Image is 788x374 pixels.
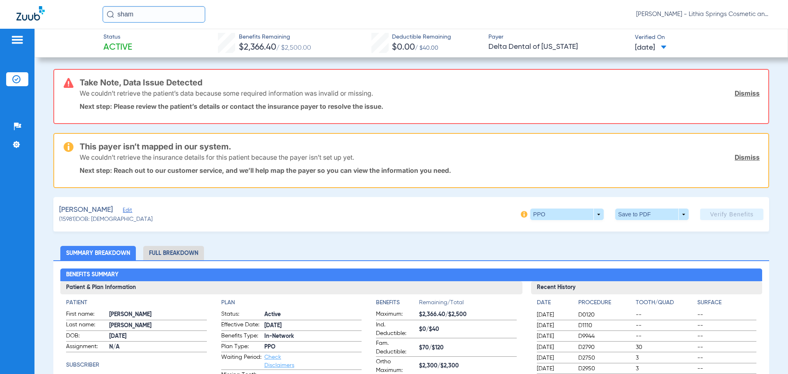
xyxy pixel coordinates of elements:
[578,332,633,340] span: D9944
[537,332,571,340] span: [DATE]
[521,211,527,218] img: info-icon
[103,6,205,23] input: Search for patients
[735,89,760,97] a: Dismiss
[376,339,416,356] span: Fam. Deductible:
[419,310,516,319] span: $2,366.40/$2,500
[123,207,130,215] span: Edit
[578,311,633,319] span: D0120
[109,310,206,319] span: [PERSON_NAME]
[635,43,667,53] span: [DATE]
[376,310,416,320] span: Maximum:
[276,45,311,51] span: / $2,500.00
[221,353,261,369] span: Waiting Period:
[64,78,73,88] img: error-icon
[531,281,762,294] h3: Recent History
[615,209,689,220] button: Save to PDF
[636,10,772,18] span: [PERSON_NAME] - Lithia Springs Cosmetic and Family Dentistry
[578,365,633,373] span: D2950
[264,343,362,351] span: PPO
[103,33,132,41] span: Status
[109,343,206,351] span: N/A
[239,33,311,41] span: Benefits Remaining
[60,268,762,282] h2: Benefits Summary
[697,311,756,319] span: --
[109,332,206,341] span: [DATE]
[221,342,261,352] span: Plan Type:
[66,310,106,320] span: First name:
[537,321,571,330] span: [DATE]
[66,361,206,369] h4: Subscriber
[80,142,760,151] h3: This payer isn’t mapped in our system.
[60,281,522,294] h3: Patient & Plan Information
[636,332,694,340] span: --
[578,343,633,351] span: D2790
[103,42,132,53] span: Active
[636,311,694,319] span: --
[697,321,756,330] span: --
[392,33,451,41] span: Deductible Remaining
[107,11,114,18] img: Search Icon
[419,325,516,334] span: $0/$40
[64,142,73,152] img: warning-icon
[636,343,694,351] span: 30
[80,78,760,87] h3: Take Note, Data Issue Detected
[697,298,756,307] h4: Surface
[537,311,571,319] span: [DATE]
[636,298,694,307] h4: Tooth/Quad
[66,332,106,342] span: DOB:
[80,153,354,161] p: We couldn’t retrieve the insurance details for this patient because the payer isn’t set up yet.
[60,246,136,260] li: Summary Breakdown
[537,298,571,310] app-breakdown-title: Date
[264,310,362,319] span: Active
[537,354,571,362] span: [DATE]
[697,298,756,310] app-breakdown-title: Surface
[697,332,756,340] span: --
[488,42,628,52] span: Delta Dental of [US_STATE]
[537,343,571,351] span: [DATE]
[264,354,294,368] a: Check Disclaimers
[59,215,153,224] span: (15981) DOB: [DEMOGRAPHIC_DATA]
[239,43,276,52] span: $2,366.40
[221,321,261,330] span: Effective Date:
[636,365,694,373] span: 3
[578,298,633,307] h4: Procedure
[636,321,694,330] span: --
[697,354,756,362] span: --
[735,153,760,161] a: Dismiss
[66,321,106,330] span: Last name:
[221,332,261,342] span: Benefits Type:
[264,332,362,341] span: In-Network
[376,321,416,338] span: Ind. Deductible:
[80,102,760,110] p: Next step: Please review the patient’s details or contact the insurance payer to resolve the issue.
[419,298,516,310] span: Remaining/Total
[419,362,516,370] span: $2,300/$2,300
[578,321,633,330] span: D1110
[747,335,788,374] iframe: Chat Widget
[636,354,694,362] span: 3
[488,33,628,41] span: Payer
[419,344,516,352] span: $70/$120
[109,321,206,330] span: [PERSON_NAME]
[636,298,694,310] app-breakdown-title: Tooth/Quad
[376,298,419,310] app-breakdown-title: Benefits
[66,342,106,352] span: Assignment:
[530,209,604,220] button: PPO
[697,365,756,373] span: --
[537,365,571,373] span: [DATE]
[59,205,113,215] span: [PERSON_NAME]
[392,43,415,52] span: $0.00
[221,298,362,307] h4: Plan
[415,45,438,51] span: / $40.00
[635,33,774,42] span: Verified On
[537,298,571,307] h4: Date
[11,35,24,45] img: hamburger-icon
[376,298,419,307] h4: Benefits
[578,298,633,310] app-breakdown-title: Procedure
[80,166,760,174] p: Next step: Reach out to our customer service, and we’ll help map the payer so you can view the in...
[16,6,45,21] img: Zuub Logo
[697,343,756,351] span: --
[264,321,362,330] span: [DATE]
